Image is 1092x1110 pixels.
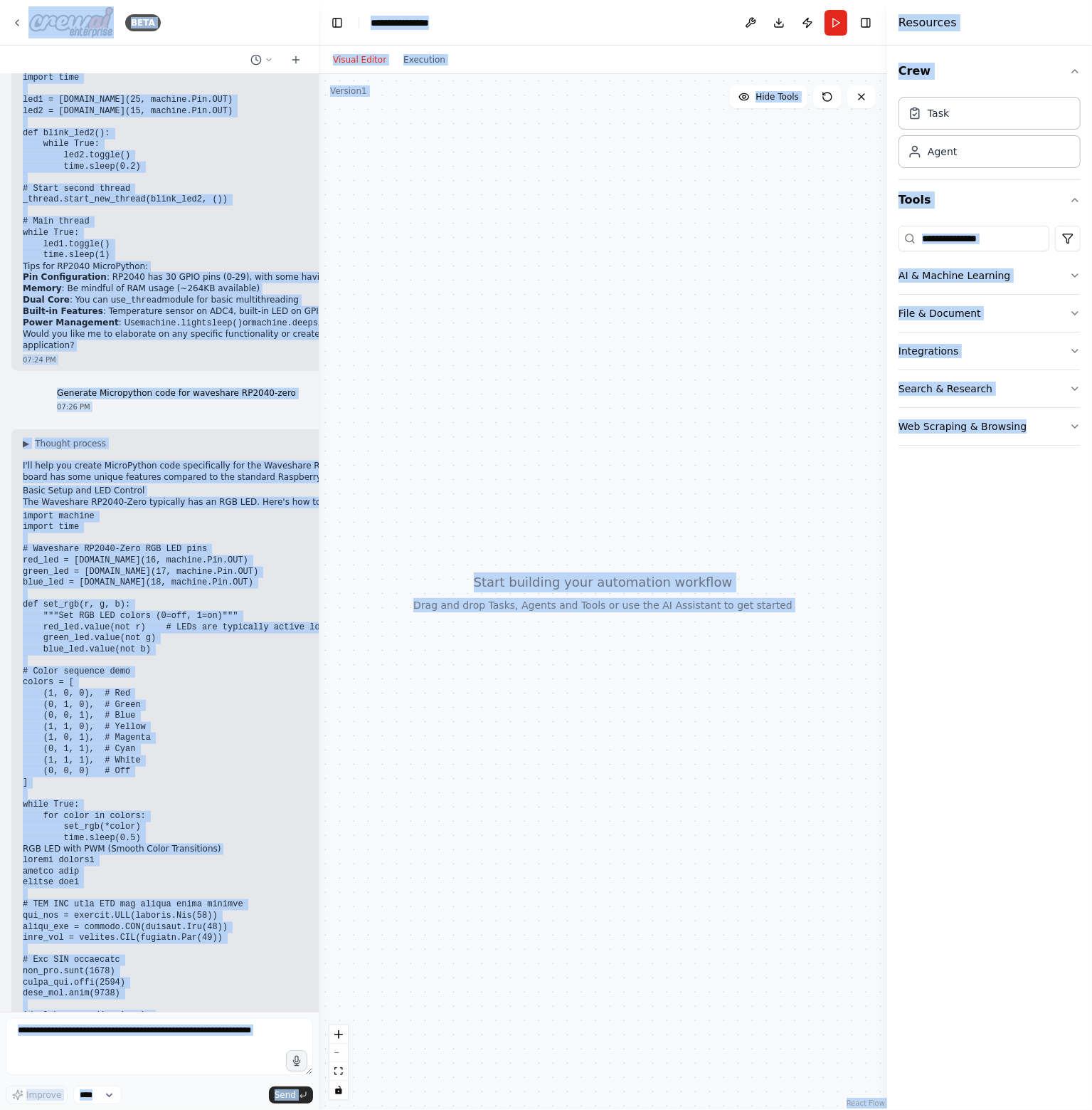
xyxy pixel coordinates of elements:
[23,318,428,330] li: : Use or for power saving
[329,1025,348,1044] button: zoom in
[23,306,428,318] li: : Temperature sensor on ADC4, built-in LED on GPIO 25 (Pico)
[23,283,62,293] strong: Memory
[57,402,296,412] div: 07:26 PM
[286,1050,307,1072] button: Click to speak your automation idea
[928,145,957,159] div: Agent
[23,295,428,307] li: : You can use module for basic multithreading
[23,295,70,305] strong: Dual Core
[6,1086,68,1104] button: Improve
[847,1099,885,1107] a: React Flow attribution
[327,13,347,33] button: Hide left sidebar
[756,91,799,103] span: Hide Tools
[898,333,1081,370] button: Integrations
[26,1089,61,1101] span: Improve
[140,318,243,328] code: machine.lightsleep()
[329,1044,348,1062] button: zoom out
[23,438,29,449] span: ▶
[898,91,1081,179] div: Crew
[329,1025,348,1099] div: React Flow controls
[125,14,161,31] div: BETA
[28,6,114,38] img: Logo
[23,461,428,483] p: I'll help you create MicroPython code specifically for the Waveshare RP2040-Zero board. This boar...
[23,355,428,365] div: 07:24 PM
[23,438,106,449] button: ▶Thought process
[245,51,279,68] button: Switch to previous chat
[23,272,428,283] li: : RP2040 has 30 GPIO pins (0-29), with some having special functions
[269,1087,313,1104] button: Send
[898,370,1081,407] button: Search & Research
[23,844,428,855] h2: RGB LED with PWM (Smooth Color Transitions)
[329,1081,348,1099] button: toggle interactivity
[898,408,1081,445] button: Web Scraping & Browsing
[898,220,1081,457] div: Tools
[23,497,428,508] p: The Waveshare RP2040-Zero typically has an RGB LED. Here's how to control it:
[275,1089,296,1101] span: Send
[330,85,367,97] div: Version 1
[23,511,325,843] code: import machine import time # Waveshare RP2040-Zero RGB LED pins red_led = [DOMAIN_NAME](16, machi...
[285,51,307,68] button: Start a new chat
[856,13,876,33] button: Hide right sidebar
[23,306,103,316] strong: Built-in Features
[23,283,428,295] li: : Be mindful of RAM usage (~264KB available)
[898,51,1081,91] button: Crew
[730,85,807,108] button: Hide Tools
[251,318,349,328] code: machine.deepsleep()
[395,51,454,68] button: Execution
[23,51,233,261] code: import _thread import machine import time led1 = [DOMAIN_NAME](25, machine.Pin.OUT) led2 = [DOMAI...
[23,329,428,351] p: Would you like me to elaborate on any specific functionality or create code for a particular appl...
[329,1062,348,1081] button: fit view
[35,438,106,449] span: Thought process
[898,295,1081,332] button: File & Document
[23,261,428,273] h2: Tips for RP2040 MicroPython:
[898,257,1081,294] button: AI & Machine Learning
[928,106,949,120] div: Task
[371,16,446,30] nav: breadcrumb
[898,180,1081,220] button: Tools
[57,388,296,399] p: Generate Micropython code for waveshare RP2040-zero
[324,51,395,68] button: Visual Editor
[23,318,119,328] strong: Power Management
[23,486,428,497] h2: Basic Setup and LED Control
[23,272,107,282] strong: Pin Configuration
[126,295,161,305] code: _thread
[898,14,957,31] h4: Resources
